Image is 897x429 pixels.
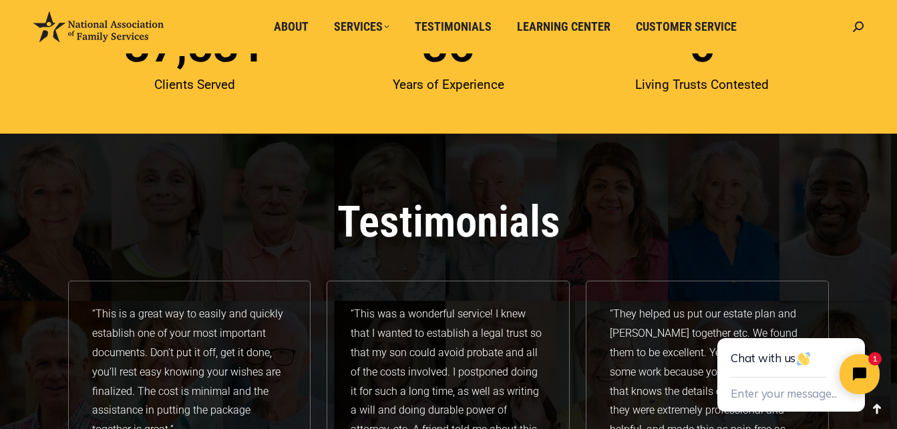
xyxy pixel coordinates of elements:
[334,19,389,34] span: Services
[508,14,620,39] a: Learning Center
[328,69,568,101] div: Years of Experience
[68,200,830,244] h4: Testimonials
[405,14,501,39] a: Testimonials
[415,19,492,34] span: Testimonials
[636,19,737,34] span: Customer Service
[75,69,315,101] div: Clients Served
[264,14,318,39] a: About
[687,295,897,429] iframe: Tidio Chat
[517,19,610,34] span: Learning Center
[626,14,746,39] a: Customer Service
[33,11,164,42] img: National Association of Family Services
[274,19,309,34] span: About
[582,69,822,101] div: Living Trusts Contested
